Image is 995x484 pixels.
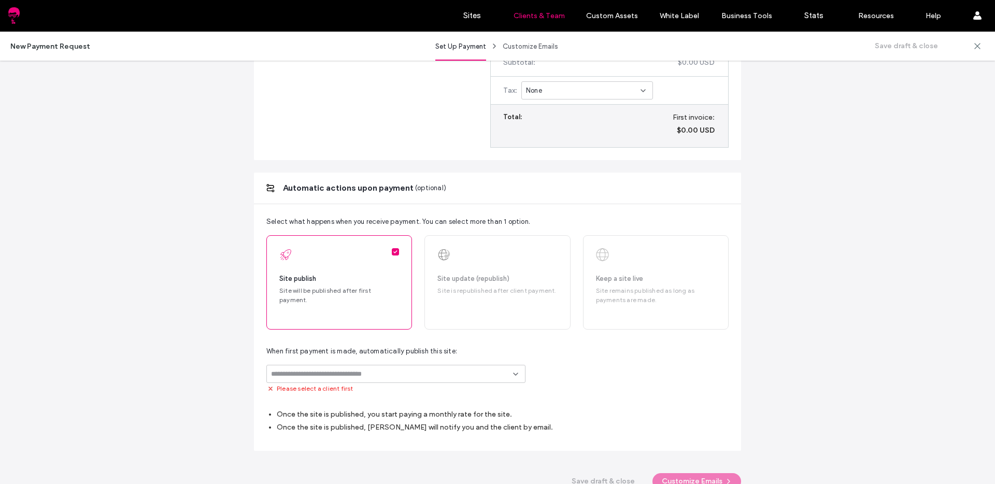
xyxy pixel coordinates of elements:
[503,58,535,67] span: Subtotal :
[277,384,353,393] span: Please select a client first
[463,11,481,20] label: Sites
[596,286,716,305] span: Site remains published as long as payments are made.
[926,11,941,20] label: Help
[266,347,457,355] span: When first payment is made, automatically publish this site:
[596,274,716,284] span: Keep a site live
[858,11,894,20] label: Resources
[503,113,522,121] span: Total :
[660,11,699,20] label: White Label
[437,286,557,295] span: Site is republished after client payment.
[526,86,542,96] span: None
[437,274,557,284] span: Site update (republish)
[24,7,45,17] span: Help
[804,11,823,20] label: Stats
[673,113,715,122] div: First invoice:
[514,11,565,20] label: Clients & Team
[283,182,414,194] span: Automatic actions upon payment
[721,11,772,20] label: Business Tools
[415,183,446,193] span: (optional)
[677,126,715,135] div: $0.00 USD
[503,86,517,95] span: Tax :
[266,218,530,225] span: Select what happens when you receive payment. You can select more than 1 option.
[678,58,715,67] span: $0.00 USD
[277,423,729,432] li: Once the site is published, [PERSON_NAME] will notify you and the client by email.
[435,32,486,61] div: Set Up Payment
[586,11,638,20] label: Custom Assets
[10,42,90,51] div: New Payment Request
[277,410,729,419] li: Once the site is published, you start paying a monthly rate for the site.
